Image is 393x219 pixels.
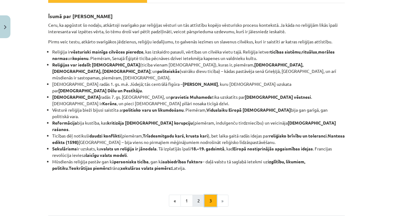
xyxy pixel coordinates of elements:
img: icon-close-lesson-0947bae3869378f0d4975bcd49f059093ad1ed9edebbc8119c70593378902aed.svg [4,25,6,29]
b: ticības sistēmu [270,49,301,54]
button: « [169,195,181,207]
b: reliģisko brīvību un toleranci [269,133,327,138]
b: daudzi konflikti [89,133,121,138]
p: Ceru, ka apgūstot šo nodaļu, atkārtoji svarīgako par reliģijas vēsturi un tās attīstību kopējo vē... [48,22,345,35]
b: izglītību, likumiem, politiku [52,159,305,171]
li: Reliģija ir , kas izskaidro pasauli, vērtības un cilvēka vietu tajā. Reliģija ietver , , un . Pie... [52,49,345,62]
li: Mūsdienās reliģija pastāv gan kā , gan kā – daļā valstu tā saglabā ietekmi uz . Irāna; Latvija. [52,158,345,171]
button: 3 [204,195,217,207]
b: sabiedrības faktors [163,159,202,164]
p: Pirms veic testu, atkārto svarīgākos jēdzienus, reliģiju iedalījumu, to galvenās iezīmes un slave... [48,38,345,45]
strong: Īsumā par [PERSON_NAME] [48,13,113,19]
b: [DEMOGRAPHIC_DATA] rašanos [52,120,336,132]
nav: Page navigation example [48,195,345,207]
b: politisko varu un likumdošanu [123,107,184,113]
b: Trīsdesmitgadu karš, krusta kari [143,133,208,138]
b: Reliģijas var iedalīt [DEMOGRAPHIC_DATA] [52,62,140,67]
b: [PERSON_NAME] [183,81,218,87]
button: 1 [181,195,193,207]
b: Teokrātijas piemērs: [69,165,110,171]
b: [DEMOGRAPHIC_DATA], [DEMOGRAPHIC_DATA], [DEMOGRAPHIC_DATA] [52,62,303,74]
li: radās 7. gs. [GEOGRAPHIC_DATA], un tika uzskatīts par . [DEMOGRAPHIC_DATA] ir , un pieci [DEMOGRA... [52,94,345,107]
button: 2 [193,195,205,207]
b: politeiskās [157,68,180,74]
b: morāles normas [52,49,335,61]
b: pravietis Muhameds [171,94,212,100]
b: [DEMOGRAPHIC_DATA] vēstnesi [245,94,311,100]
b: rituālus [302,49,317,54]
b: 18.–19. gadsimtā [191,146,224,151]
b: valsts un reliģija ir jānodala [101,146,157,151]
b: Sekulārisms [52,146,77,151]
li: bija kustība, kas (piemēram, indulgenču tirdzniecību) un veicināja . [52,120,345,133]
b: Nantesa edikts (1598) [52,133,345,145]
b: Eiropā nostiprinājās apgaismības idejas [233,146,313,151]
b: [DEMOGRAPHIC_DATA] [52,94,100,100]
li: ir uzskats, ka . Tā izplatījās īpaši , kad . Francijas revolūcija ieviesa . [52,145,345,158]
b: kritizēja [DEMOGRAPHIC_DATA] korupciju [107,120,193,125]
b: Reformācija [52,120,77,125]
b: personiska ticība [114,159,149,164]
b: vēsturiski mainīga cilvēces pieredze [71,49,143,54]
li: (ticība vienam [DEMOGRAPHIC_DATA]), kuras ir, piemēram, ; un (vairāku dievu ticība) – kādas pastā... [52,62,345,81]
li: Vēsturē reliģija bieži bijusi saistīta ar . Piemēram, bija gan garīgā, gan politiskā vara. [52,107,345,120]
li: [DEMOGRAPHIC_DATA] radās 1. gs. m.ē. Jūdejā; tās centrālā figūra – , kuru [DEMOGRAPHIC_DATA] uzsk... [52,81,345,94]
b: kopienu [72,55,88,61]
b: Viduslaiku Eiropā [DEMOGRAPHIC_DATA] [206,107,291,113]
b: [DEMOGRAPHIC_DATA] Dēlu un Pestītāju [58,88,142,93]
b: sekulāras valsts piemērs: [121,165,172,171]
b: laicīgu valsts modeli [86,152,127,158]
b: Korāns [102,101,117,106]
li: Ticības dēļ notikuši (piemēram, ), bet laika gaitā radās idejas par . [GEOGRAPHIC_DATA] – bija vi... [52,133,345,145]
